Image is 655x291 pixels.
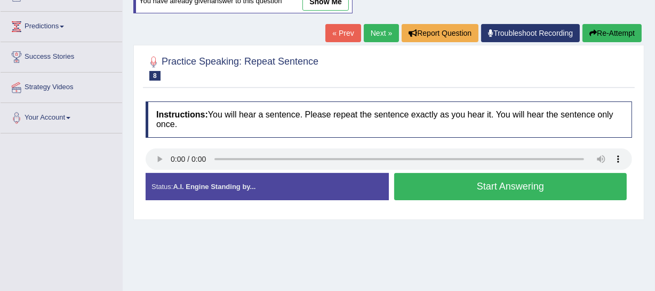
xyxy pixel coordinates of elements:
[325,24,361,42] a: « Prev
[146,173,389,200] div: Status:
[146,101,632,137] h4: You will hear a sentence. Please repeat the sentence exactly as you hear it. You will hear the se...
[394,173,627,200] button: Start Answering
[582,24,642,42] button: Re-Attempt
[1,42,122,69] a: Success Stories
[156,110,208,119] b: Instructions:
[173,183,255,191] strong: A.I. Engine Standing by...
[149,71,161,81] span: 8
[1,12,122,38] a: Predictions
[146,54,318,81] h2: Practice Speaking: Repeat Sentence
[481,24,580,42] a: Troubleshoot Recording
[1,73,122,99] a: Strategy Videos
[1,103,122,130] a: Your Account
[364,24,399,42] a: Next »
[402,24,478,42] button: Report Question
